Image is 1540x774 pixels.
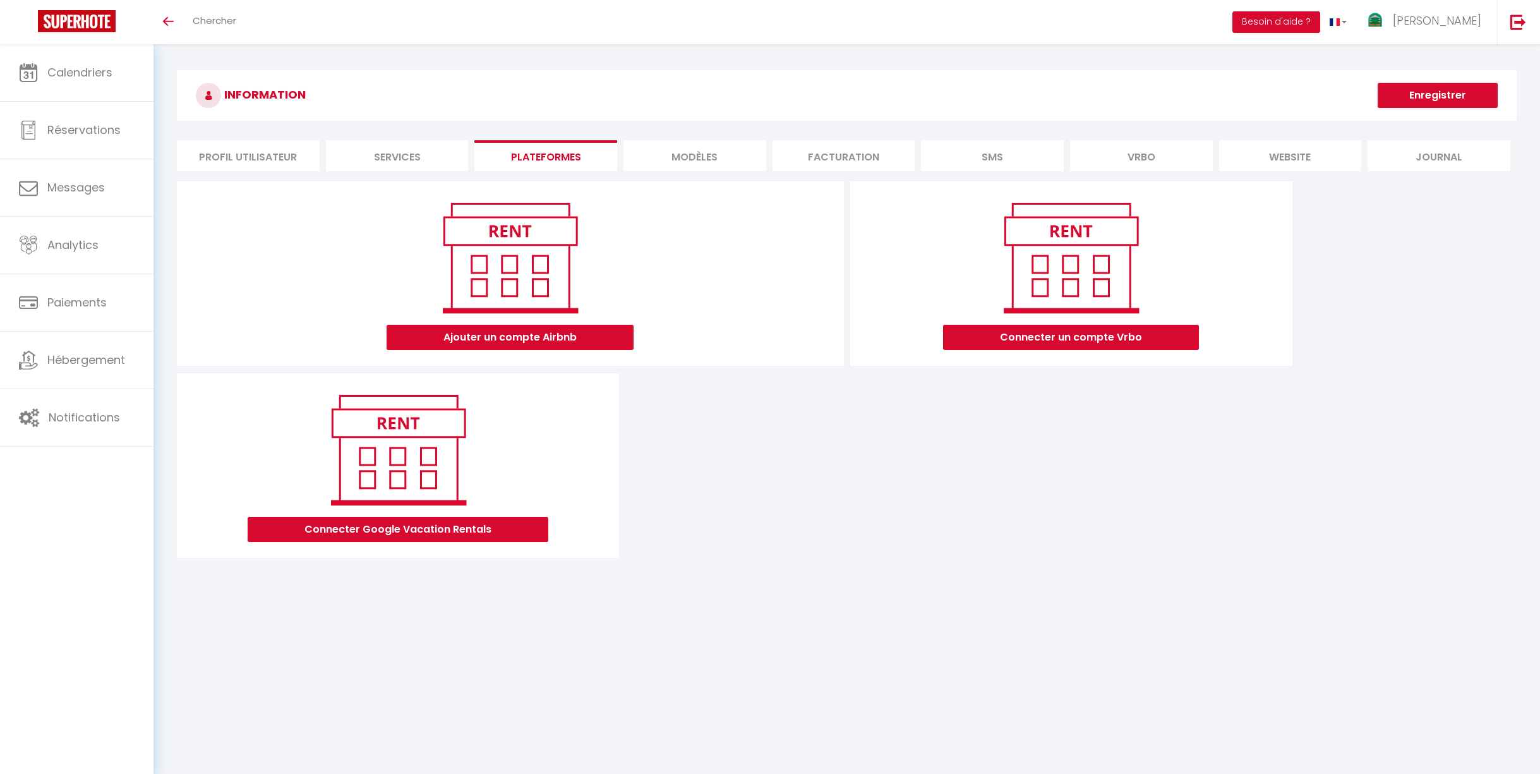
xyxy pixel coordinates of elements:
li: Facturation [773,140,915,171]
span: [PERSON_NAME] [1393,13,1481,28]
h3: INFORMATION [177,70,1517,121]
li: Profil Utilisateur [177,140,320,171]
button: Enregistrer [1378,83,1498,108]
li: Journal [1368,140,1510,171]
li: MODÈLES [623,140,766,171]
img: Super Booking [38,10,116,32]
span: Notifications [49,409,120,425]
span: Réservations [47,122,121,138]
button: Connecter un compte Vrbo [943,325,1199,350]
li: Vrbo [1070,140,1213,171]
button: Connecter Google Vacation Rentals [248,517,548,542]
span: Chercher [193,14,236,27]
img: logout [1510,14,1526,30]
img: rent.png [318,389,479,511]
span: Paiements [47,294,107,310]
span: Analytics [47,237,99,253]
li: Services [326,140,469,171]
span: Calendriers [47,64,112,80]
span: Messages [47,179,105,195]
img: rent.png [990,197,1152,318]
li: website [1219,140,1362,171]
li: SMS [921,140,1064,171]
button: Besoin d'aide ? [1232,11,1320,33]
img: ... [1366,11,1385,30]
button: Ajouter un compte Airbnb [387,325,634,350]
img: rent.png [430,197,591,318]
li: Plateformes [474,140,617,171]
span: Hébergement [47,352,125,368]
